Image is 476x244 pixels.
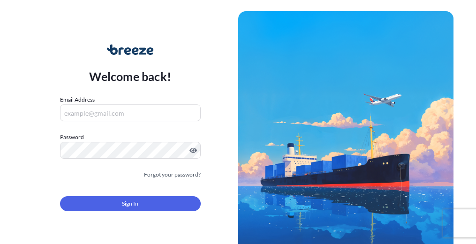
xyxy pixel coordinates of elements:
button: Sign In [60,196,201,211]
label: Email Address [60,95,95,104]
input: example@gmail.com [60,104,201,121]
a: Forgot your password? [144,170,201,179]
span: Sign In [122,199,138,208]
p: Welcome back! [89,69,171,84]
button: Show password [189,147,197,154]
label: Password [60,133,201,142]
